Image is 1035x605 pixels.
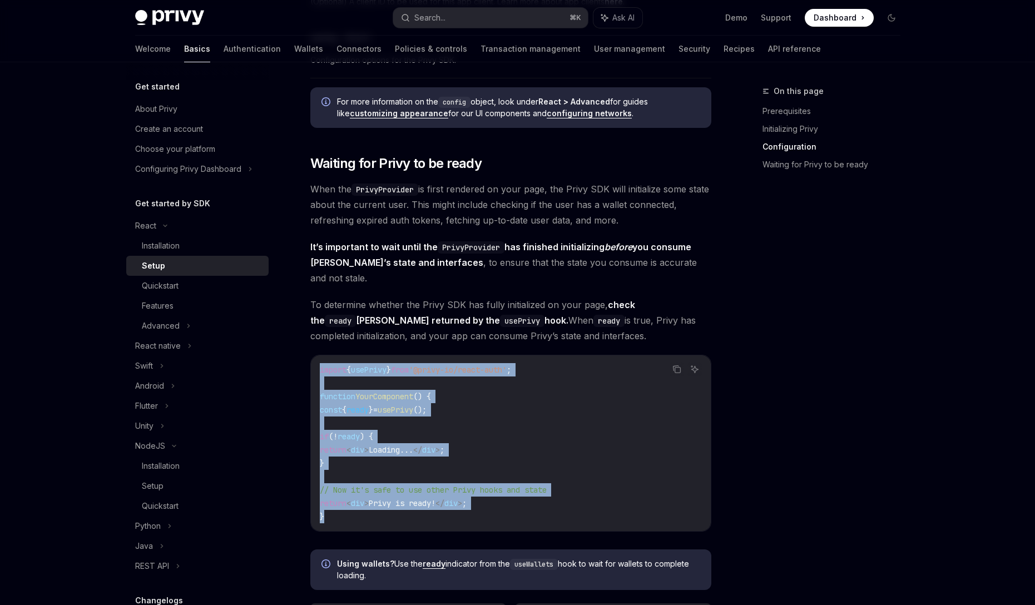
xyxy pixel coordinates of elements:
a: Policies & controls [395,36,467,62]
span: import [320,365,346,375]
span: { [342,405,346,415]
div: Android [135,379,164,393]
a: Installation [126,236,269,256]
span: > [364,445,369,455]
span: div [422,445,435,455]
span: When the is first rendered on your page, the Privy SDK will initialize some state about the curre... [310,181,711,228]
div: NodeJS [135,439,165,453]
span: } [387,365,391,375]
div: Unity [135,419,153,433]
a: Quickstart [126,496,269,516]
h5: Get started [135,80,180,93]
a: Wallets [294,36,323,62]
span: div [351,498,364,508]
a: configuring networks [547,108,632,118]
span: = [373,405,378,415]
div: Quickstart [142,499,179,513]
div: Installation [142,459,180,473]
div: REST API [135,559,169,573]
span: function [320,391,355,401]
span: (); [413,405,427,415]
span: < [346,498,351,508]
img: dark logo [135,10,204,26]
span: div [351,445,364,455]
span: > [458,498,462,508]
button: Toggle dark mode [883,9,900,27]
span: Ask AI [612,12,635,23]
code: usePrivy [500,315,544,327]
a: customizing appearance [350,108,448,118]
strong: Using wallets? [337,559,394,568]
strong: It’s important to wait until the has finished initializing you consume [PERSON_NAME]’s state and ... [310,241,691,268]
a: Quickstart [126,276,269,296]
div: Flutter [135,399,158,413]
div: Advanced [142,319,180,333]
span: from [391,365,409,375]
button: Ask AI [687,362,702,376]
span: // Now it's safe to use other Privy hooks and state [320,485,547,495]
div: About Privy [135,102,177,116]
span: } [369,405,373,415]
span: To determine whether the Privy SDK has fully initialized on your page, When is true, Privy has co... [310,297,711,344]
span: </ [413,445,422,455]
div: Setup [142,479,164,493]
em: before [605,241,632,252]
a: Authentication [224,36,281,62]
a: Dashboard [805,9,874,27]
span: div [444,498,458,508]
div: Create an account [135,122,203,136]
span: Privy is ready! [369,498,435,508]
a: Recipes [724,36,755,62]
div: React [135,219,156,232]
div: Quickstart [142,279,179,292]
span: } [320,458,324,468]
span: YourComponent [355,391,413,401]
span: On this page [774,85,824,98]
a: Choose your platform [126,139,269,159]
span: const [320,405,342,415]
span: ready [338,432,360,442]
span: } [320,512,324,522]
div: Python [135,519,161,533]
span: Waiting for Privy to be ready [310,155,482,172]
span: > [435,445,440,455]
a: Installation [126,456,269,476]
span: Loading... [369,445,413,455]
a: Demo [725,12,747,23]
div: Choose your platform [135,142,215,156]
code: ready [593,315,625,327]
div: Features [142,299,174,313]
a: Features [126,296,269,316]
span: () { [413,391,431,401]
strong: React > Advanced [538,97,610,106]
div: Search... [414,11,445,24]
div: React native [135,339,181,353]
span: </ [435,498,444,508]
a: Configuration [762,138,909,156]
button: Ask AI [593,8,642,28]
button: Copy the contents from the code block [670,362,684,376]
a: Security [679,36,710,62]
span: Use the indicator from the hook to wait for wallets to complete loading. [337,558,700,581]
span: ; [440,445,444,455]
a: Basics [184,36,210,62]
span: usePrivy [378,405,413,415]
span: ! [333,432,338,442]
a: Support [761,12,791,23]
div: Java [135,539,153,553]
div: Swift [135,359,153,373]
a: Initializing Privy [762,120,909,138]
code: PrivyProvider [351,184,418,196]
span: if [320,432,329,442]
span: return [320,498,346,508]
span: ⌘ K [570,13,581,22]
code: useWallets [510,559,558,570]
a: API reference [768,36,821,62]
code: config [438,97,471,108]
code: ready [325,315,356,327]
span: Dashboard [814,12,856,23]
button: Search...⌘K [393,8,588,28]
div: Installation [142,239,180,252]
span: ( [329,432,333,442]
svg: Info [321,559,333,571]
